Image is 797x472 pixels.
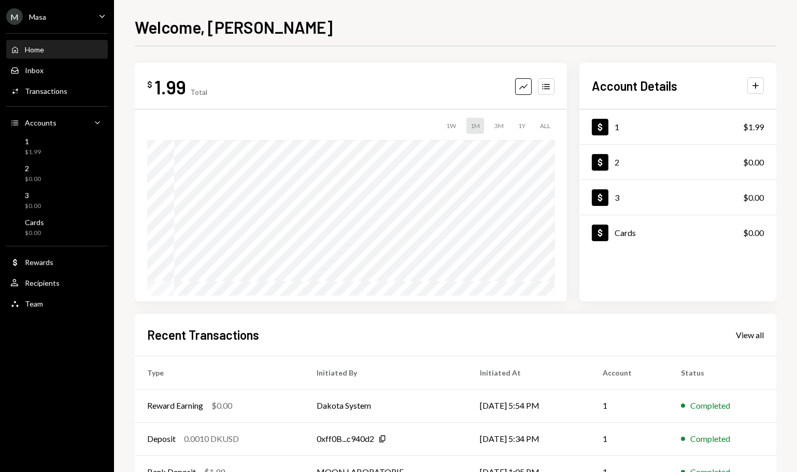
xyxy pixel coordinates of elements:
[590,389,668,422] td: 1
[467,389,590,422] td: [DATE] 5:54 PM
[25,299,43,308] div: Team
[6,161,108,186] a: 2$0.00
[25,87,67,95] div: Transactions
[736,329,764,340] a: View all
[25,229,44,238] div: $0.00
[514,118,530,134] div: 1Y
[743,121,764,133] div: $1.99
[490,118,508,134] div: 3M
[25,164,41,173] div: 2
[25,137,41,146] div: 1
[466,118,484,134] div: 1M
[592,77,677,94] h2: Account Details
[147,79,152,90] div: $
[743,156,764,169] div: $0.00
[590,422,668,455] td: 1
[615,192,619,202] div: 3
[6,273,108,292] a: Recipients
[190,88,207,96] div: Total
[467,356,590,389] th: Initiated At
[147,326,259,343] h2: Recent Transactions
[29,12,46,21] div: Masa
[6,81,108,100] a: Transactions
[579,215,776,250] a: Cards$0.00
[211,399,232,412] div: $0.00
[304,389,467,422] td: Dakota System
[6,8,23,25] div: M
[536,118,554,134] div: ALL
[25,45,44,54] div: Home
[579,180,776,215] a: 3$0.00
[690,399,730,412] div: Completed
[154,75,186,99] div: 1.99
[147,399,203,412] div: Reward Earning
[6,253,108,271] a: Rewards
[147,433,176,445] div: Deposit
[25,191,41,200] div: 3
[25,202,41,211] div: $0.00
[25,258,53,267] div: Rewards
[135,356,304,389] th: Type
[442,118,460,134] div: 1W
[6,61,108,79] a: Inbox
[615,122,619,132] div: 1
[579,145,776,179] a: 2$0.00
[467,422,590,455] td: [DATE] 5:34 PM
[25,175,41,184] div: $0.00
[304,356,467,389] th: Initiated By
[579,109,776,144] a: 1$1.99
[6,134,108,159] a: 1$1.99
[25,66,44,75] div: Inbox
[590,356,668,389] th: Account
[6,40,108,59] a: Home
[615,228,636,238] div: Cards
[668,356,776,389] th: Status
[6,294,108,313] a: Team
[135,17,333,37] h1: Welcome, [PERSON_NAME]
[736,330,764,340] div: View all
[6,113,108,132] a: Accounts
[743,227,764,239] div: $0.00
[690,433,730,445] div: Completed
[184,433,239,445] div: 0.0010 DKUSD
[6,188,108,213] a: 3$0.00
[25,218,44,227] div: Cards
[743,191,764,204] div: $0.00
[317,433,374,445] div: 0xff0B...c940d2
[25,148,41,157] div: $1.99
[615,157,619,167] div: 2
[6,215,108,240] a: Cards$0.00
[25,279,60,287] div: Recipients
[25,118,56,127] div: Accounts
